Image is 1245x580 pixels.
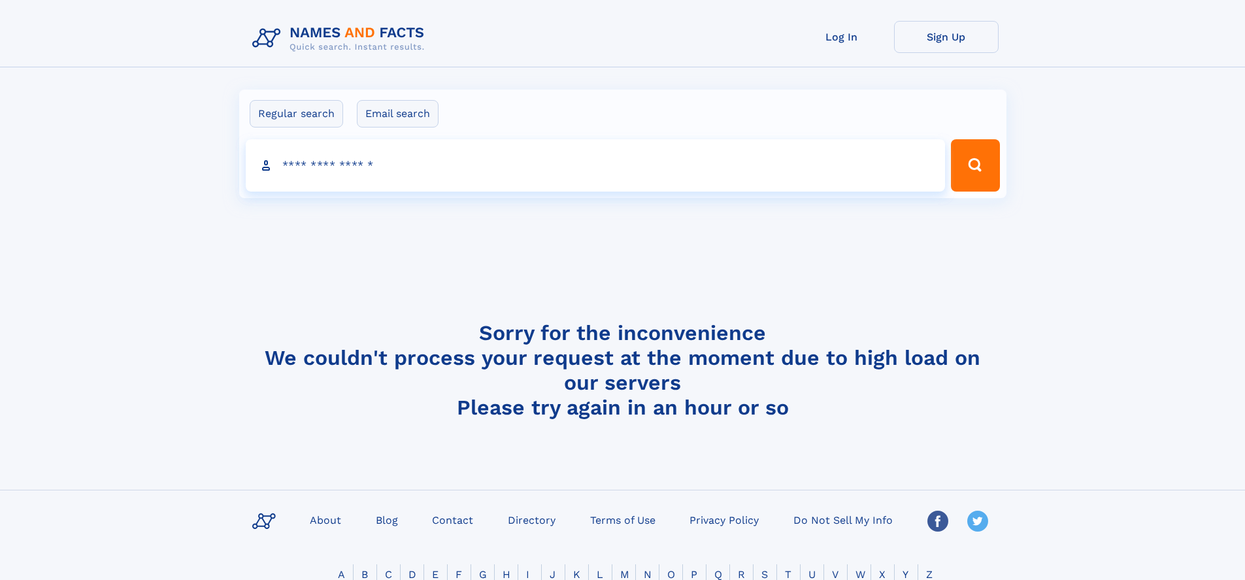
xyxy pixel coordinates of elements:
img: Twitter [967,511,988,532]
a: Log In [789,21,894,53]
h4: Sorry for the inconvenience We couldn't process your request at the moment due to high load on ou... [247,320,999,420]
a: Privacy Policy [684,510,764,529]
button: Search Button [951,139,999,192]
img: Logo Names and Facts [247,21,435,56]
label: Regular search [250,100,343,128]
label: Email search [357,100,439,128]
a: Terms of Use [585,510,661,529]
a: Do Not Sell My Info [788,510,898,529]
input: search input [246,139,946,192]
a: Blog [371,510,403,529]
a: Directory [503,510,561,529]
a: About [305,510,346,529]
a: Sign Up [894,21,999,53]
a: Contact [427,510,478,529]
img: Facebook [927,511,948,532]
